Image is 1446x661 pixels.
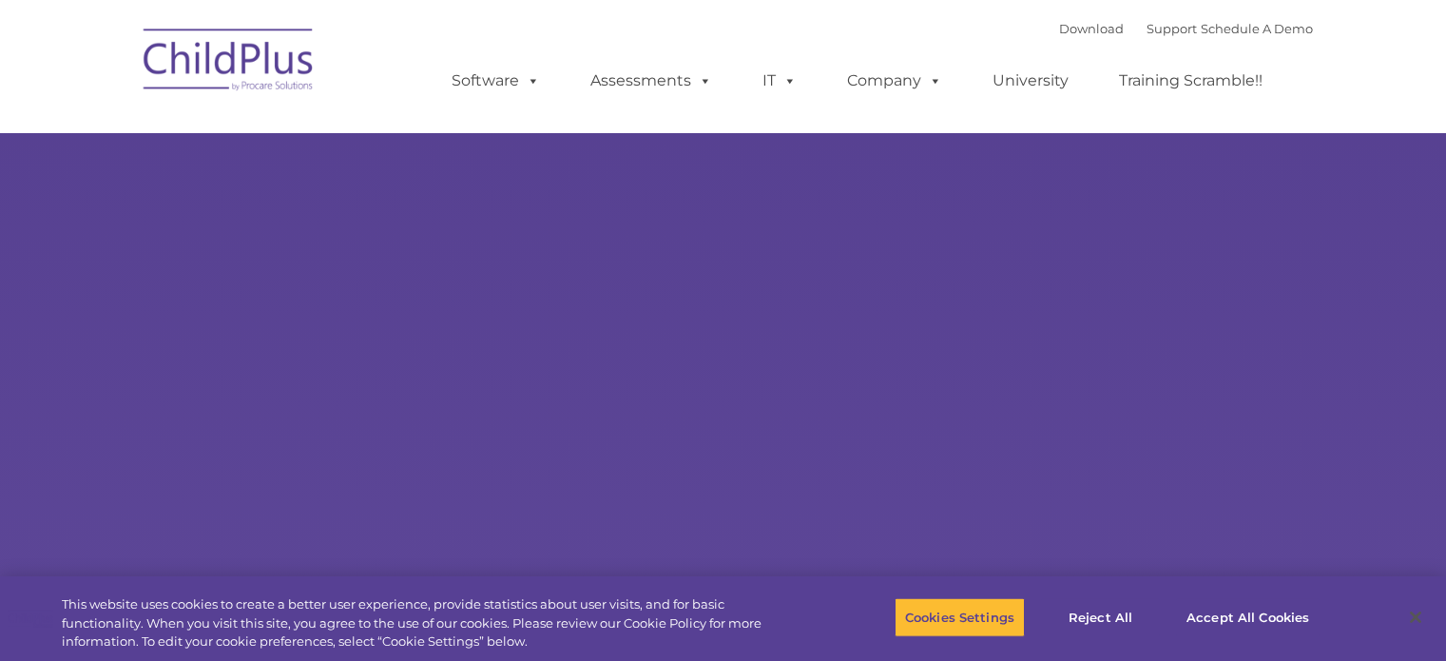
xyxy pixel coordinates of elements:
[1100,62,1282,100] a: Training Scramble!!
[828,62,961,100] a: Company
[62,595,796,651] div: This website uses cookies to create a better user experience, provide statistics about user visit...
[1395,596,1436,638] button: Close
[433,62,559,100] a: Software
[1041,597,1160,637] button: Reject All
[1201,21,1313,36] a: Schedule A Demo
[1147,21,1197,36] a: Support
[1059,21,1124,36] a: Download
[895,597,1025,637] button: Cookies Settings
[1176,597,1320,637] button: Accept All Cookies
[1059,21,1313,36] font: |
[743,62,816,100] a: IT
[571,62,731,100] a: Assessments
[974,62,1088,100] a: University
[134,15,324,110] img: ChildPlus by Procare Solutions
